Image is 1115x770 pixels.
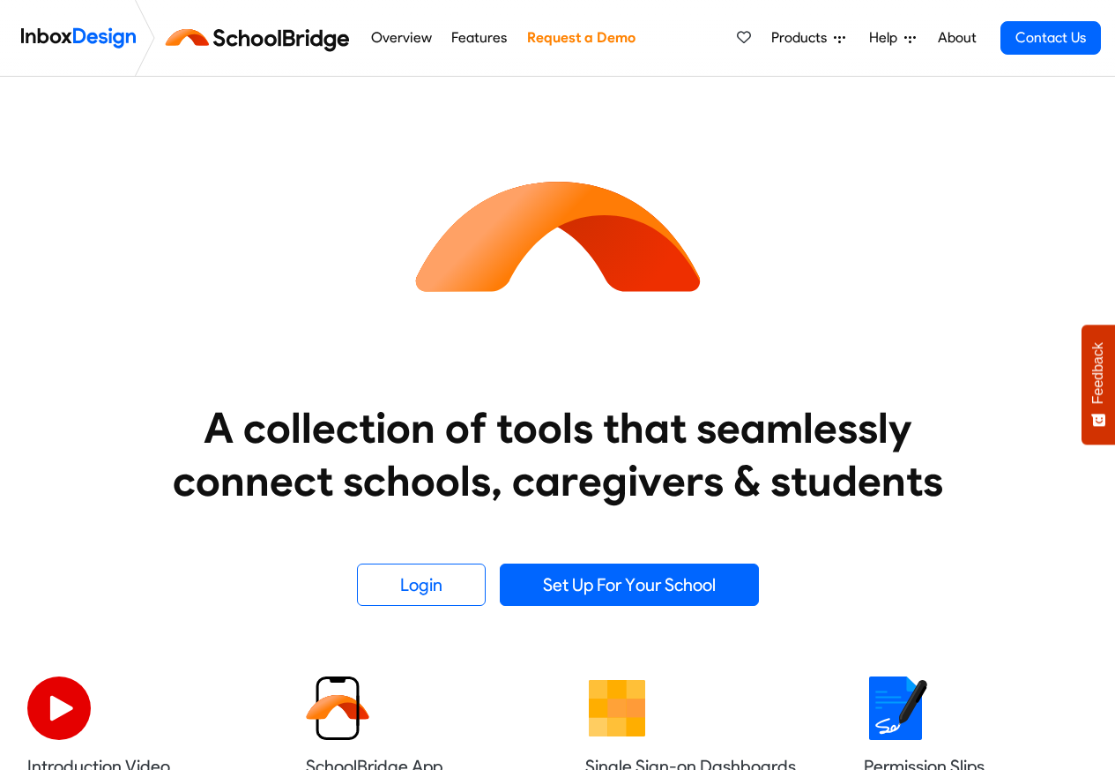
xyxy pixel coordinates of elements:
span: Feedback [1090,342,1106,404]
heading: A collection of tools that seamlessly connect schools, caregivers & students [139,401,977,507]
img: 2022_01_18_icon_signature.svg [864,677,927,740]
img: schoolbridge logo [162,17,361,59]
a: Overview [366,20,436,56]
a: About [933,20,981,56]
a: Features [447,20,512,56]
span: Help [869,27,904,49]
a: Help [862,20,923,56]
span: Products [771,27,834,49]
img: 2022_07_11_icon_video_playback.svg [27,677,91,740]
img: 2022_01_13_icon_grid.svg [585,677,649,740]
a: Login [357,564,486,606]
a: Set Up For Your School [500,564,759,606]
a: Request a Demo [522,20,640,56]
a: Products [764,20,852,56]
img: 2022_01_13_icon_sb_app.svg [306,677,369,740]
button: Feedback - Show survey [1082,325,1115,445]
img: icon_schoolbridge.svg [399,77,717,394]
a: Contact Us [1000,21,1101,55]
